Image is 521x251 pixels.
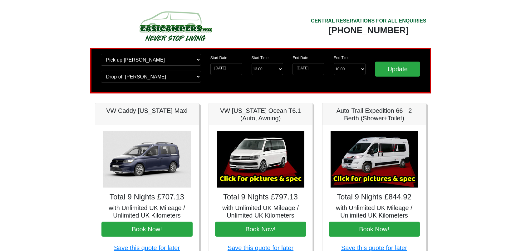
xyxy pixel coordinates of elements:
[215,222,306,237] button: Book Now!
[329,107,420,122] h5: Auto-Trail Expedition 66 - 2 Berth (Shower+Toilet)
[101,107,193,114] h5: VW Caddy [US_STATE] Maxi
[252,55,269,61] label: Start Time
[103,131,191,188] img: VW Caddy California Maxi
[210,63,242,75] input: Start Date
[375,62,420,77] input: Update
[210,55,227,61] label: Start Date
[329,204,420,219] h5: with Unlimited UK Mileage / Unlimited UK Kilometers
[334,55,350,61] label: End Time
[331,131,418,188] img: Auto-Trail Expedition 66 - 2 Berth (Shower+Toilet)
[215,193,306,202] h4: Total 9 Nights £797.13
[311,25,426,36] div: [PHONE_NUMBER]
[217,131,304,188] img: VW California Ocean T6.1 (Auto, Awning)
[101,222,193,237] button: Book Now!
[116,9,235,43] img: campers-checkout-logo.png
[292,63,324,75] input: Return Date
[101,193,193,202] h4: Total 9 Nights £707.13
[329,222,420,237] button: Book Now!
[311,17,426,25] div: CENTRAL RESERVATIONS FOR ALL ENQUIRIES
[329,193,420,202] h4: Total 9 Nights £844.92
[215,204,306,219] h5: with Unlimited UK Mileage / Unlimited UK Kilometers
[292,55,308,61] label: End Date
[215,107,306,122] h5: VW [US_STATE] Ocean T6.1 (Auto, Awning)
[101,204,193,219] h5: with Unlimited UK Mileage / Unlimited UK Kilometers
